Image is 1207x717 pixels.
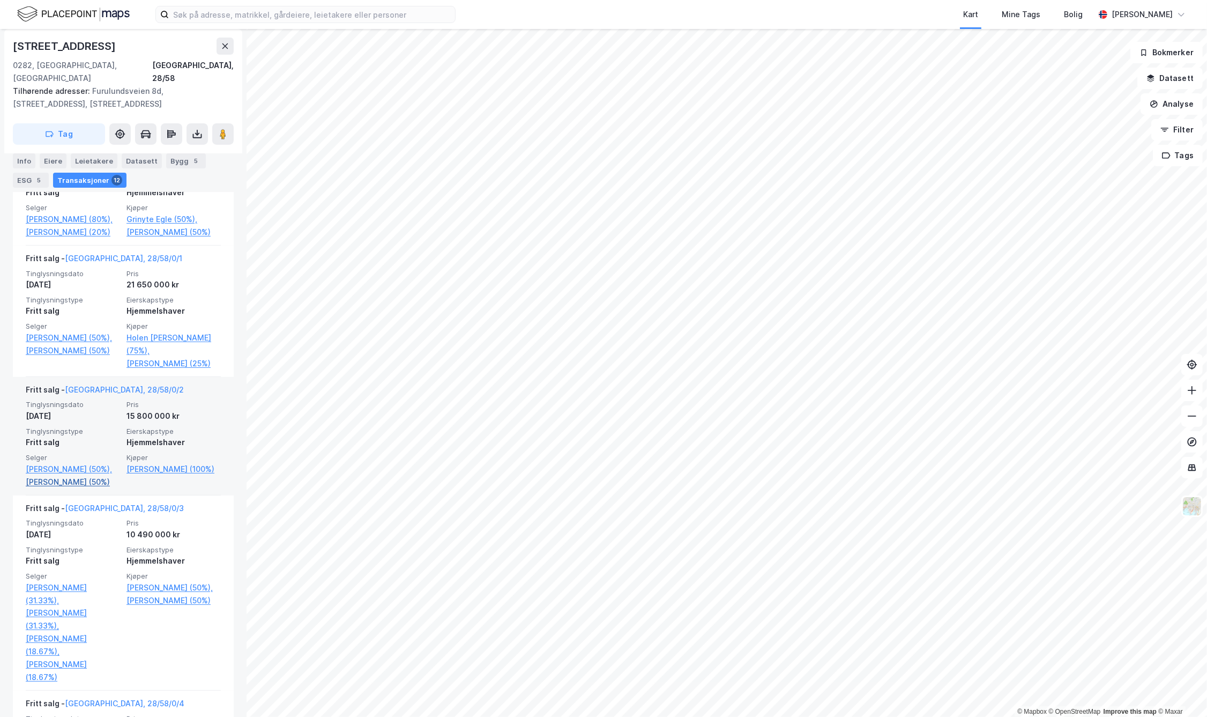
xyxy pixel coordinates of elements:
[126,545,221,555] span: Eierskapstype
[26,305,120,317] div: Fritt salg
[65,254,182,263] a: [GEOGRAPHIC_DATA], 28/58/0/1
[26,453,120,462] span: Selger
[126,269,221,278] span: Pris
[1153,145,1203,166] button: Tags
[126,322,221,331] span: Kjøper
[1151,119,1203,141] button: Filter
[1112,8,1173,21] div: [PERSON_NAME]
[166,153,206,168] div: Bygg
[1104,708,1157,715] a: Improve this map
[26,632,120,658] a: [PERSON_NAME] (18.67%),
[13,85,225,110] div: Furulundsveien 8d, [STREET_ADDRESS], [STREET_ADDRESS]
[126,572,221,581] span: Kjøper
[26,476,120,489] a: [PERSON_NAME] (50%)
[126,305,221,317] div: Hjemmelshaver
[26,322,120,331] span: Selger
[126,594,221,607] a: [PERSON_NAME] (50%)
[26,186,120,199] div: Fritt salg
[126,226,221,239] a: [PERSON_NAME] (50%)
[26,581,120,607] a: [PERSON_NAME] (31.33%),
[126,186,221,199] div: Hjemmelshaver
[126,453,221,462] span: Kjøper
[26,502,184,519] div: Fritt salg -
[34,175,44,186] div: 5
[26,213,120,226] a: [PERSON_NAME] (80%),
[17,5,130,24] img: logo.f888ab2527a4732fd821a326f86c7f29.svg
[126,295,221,305] span: Eierskapstype
[65,385,184,394] a: [GEOGRAPHIC_DATA], 28/58/0/2
[40,153,66,168] div: Eiere
[169,6,455,23] input: Søk på adresse, matrikkel, gårdeiere, leietakere eller personer
[1153,666,1207,717] div: Kontrollprogram for chat
[26,528,120,541] div: [DATE]
[122,153,162,168] div: Datasett
[126,436,221,449] div: Hjemmelshaver
[126,528,221,541] div: 10 490 000 kr
[26,436,120,449] div: Fritt salg
[1137,68,1203,89] button: Datasett
[26,203,120,212] span: Selger
[26,572,120,581] span: Selger
[1017,708,1047,715] a: Mapbox
[26,658,120,684] a: [PERSON_NAME] (18.67%)
[26,383,184,401] div: Fritt salg -
[963,8,978,21] div: Kart
[26,226,120,239] a: [PERSON_NAME] (20%)
[126,581,221,594] a: [PERSON_NAME] (50%),
[13,59,152,85] div: 0282, [GEOGRAPHIC_DATA], [GEOGRAPHIC_DATA]
[152,59,234,85] div: [GEOGRAPHIC_DATA], 28/58
[65,504,184,513] a: [GEOGRAPHIC_DATA], 28/58/0/3
[26,344,120,357] a: [PERSON_NAME] (50%)
[126,400,221,409] span: Pris
[1130,42,1203,63] button: Bokmerker
[1049,708,1101,715] a: OpenStreetMap
[126,331,221,357] a: Holen [PERSON_NAME] (75%),
[26,410,120,423] div: [DATE]
[71,153,117,168] div: Leietakere
[126,519,221,528] span: Pris
[191,156,202,166] div: 5
[26,545,120,555] span: Tinglysningstype
[13,173,49,188] div: ESG
[1182,496,1202,516] img: Z
[26,278,120,291] div: [DATE]
[126,278,221,291] div: 21 650 000 kr
[111,175,122,186] div: 12
[26,252,182,269] div: Fritt salg -
[26,400,120,409] span: Tinglysningsdato
[126,555,221,567] div: Hjemmelshaver
[1153,666,1207,717] iframe: Chat Widget
[126,463,221,476] a: [PERSON_NAME] (100%)
[1002,8,1040,21] div: Mine Tags
[26,295,120,305] span: Tinglysningstype
[126,203,221,212] span: Kjøper
[126,410,221,423] div: 15 800 000 kr
[13,123,105,145] button: Tag
[53,173,126,188] div: Transaksjoner
[26,607,120,632] a: [PERSON_NAME] (31.33%),
[126,357,221,370] a: [PERSON_NAME] (25%)
[126,213,221,226] a: Grinyte Egle (50%),
[26,427,120,436] span: Tinglysningstype
[26,555,120,567] div: Fritt salg
[1064,8,1083,21] div: Bolig
[13,38,118,55] div: [STREET_ADDRESS]
[26,697,184,714] div: Fritt salg -
[26,331,120,344] a: [PERSON_NAME] (50%),
[26,463,120,476] a: [PERSON_NAME] (50%),
[26,519,120,528] span: Tinglysningsdato
[26,269,120,278] span: Tinglysningsdato
[126,427,221,436] span: Eierskapstype
[13,86,92,95] span: Tilhørende adresser:
[13,153,35,168] div: Info
[65,699,184,708] a: [GEOGRAPHIC_DATA], 28/58/0/4
[1141,93,1203,115] button: Analyse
